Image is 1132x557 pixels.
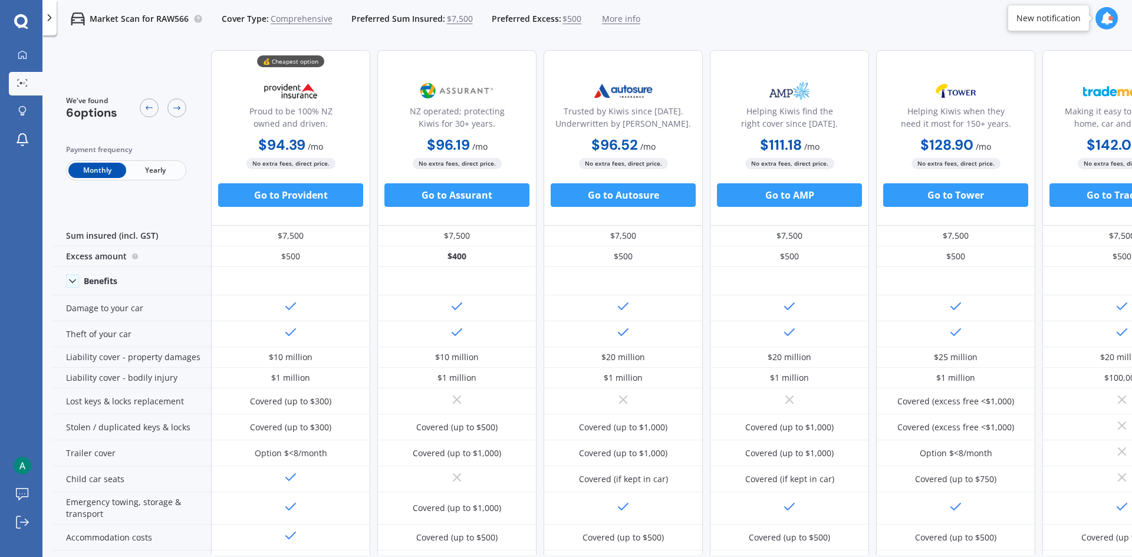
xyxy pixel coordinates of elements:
[554,105,693,134] div: Trusted by Kiwis since [DATE]. Underwritten by [PERSON_NAME].
[915,473,996,485] div: Covered (up to $750)
[745,158,834,169] span: No extra fees, direct price.
[745,447,834,459] div: Covered (up to $1,000)
[584,76,662,106] img: Autosure.webp
[416,421,498,433] div: Covered (up to $500)
[917,76,995,106] img: Tower.webp
[246,158,335,169] span: No extra fees, direct price.
[271,13,333,25] span: Comprehensive
[920,136,973,154] b: $128.90
[745,473,834,485] div: Covered (if kept in car)
[936,372,975,384] div: $1 million
[66,95,117,106] span: We've found
[66,144,186,156] div: Payment frequency
[250,395,331,407] div: Covered (up to $300)
[749,532,830,543] div: Covered (up to $500)
[218,183,363,207] button: Go to Provident
[804,141,820,152] span: / mo
[413,447,501,459] div: Covered (up to $1,000)
[416,532,498,543] div: Covered (up to $500)
[84,276,117,286] div: Benefits
[14,457,31,474] img: ACg8ocL6LpZyi3bQQc3q6oOWmZEfuTdHDWBOz2cntOr78dmrPgyHIQ=s96-c
[579,158,668,169] span: No extra fees, direct price.
[601,351,645,363] div: $20 million
[377,226,537,246] div: $7,500
[604,372,643,384] div: $1 million
[579,421,667,433] div: Covered (up to $1,000)
[760,136,802,154] b: $111.18
[883,183,1028,207] button: Go to Tower
[492,13,561,25] span: Preferred Excess:
[413,158,502,169] span: No extra fees, direct price.
[897,395,1014,407] div: Covered (excess free <$1,000)
[211,246,370,267] div: $500
[579,447,667,459] div: Covered (up to $1,000)
[71,12,85,26] img: car.f15378c7a67c060ca3f3.svg
[710,246,869,267] div: $500
[52,226,211,246] div: Sum insured (incl. GST)
[710,226,869,246] div: $7,500
[720,105,859,134] div: Helping Kiwis find the right cover since [DATE].
[897,421,1014,433] div: Covered (excess free <$1,000)
[66,105,117,120] span: 6 options
[52,525,211,551] div: Accommodation costs
[915,532,996,543] div: Covered (up to $500)
[544,226,703,246] div: $7,500
[717,183,862,207] button: Go to AMP
[221,105,360,134] div: Proud to be 100% NZ owned and driven.
[640,141,656,152] span: / mo
[768,351,811,363] div: $20 million
[384,183,529,207] button: Go to Assurant
[257,55,324,67] div: 💰 Cheapest option
[252,76,330,106] img: Provident.png
[255,447,327,459] div: Option $<8/month
[911,158,1001,169] span: No extra fees, direct price.
[745,421,834,433] div: Covered (up to $1,000)
[351,13,445,25] span: Preferred Sum Insured:
[52,347,211,368] div: Liability cover - property damages
[437,372,476,384] div: $1 million
[579,473,668,485] div: Covered (if kept in car)
[583,532,664,543] div: Covered (up to $500)
[308,141,323,152] span: / mo
[250,421,331,433] div: Covered (up to $300)
[52,466,211,492] div: Child car seats
[377,246,537,267] div: $400
[52,321,211,347] div: Theft of your car
[472,141,488,152] span: / mo
[435,351,479,363] div: $10 million
[271,372,310,384] div: $1 million
[562,13,581,25] span: $500
[876,226,1035,246] div: $7,500
[269,351,312,363] div: $10 million
[387,105,526,134] div: NZ operated; protecting Kiwis for 30+ years.
[52,440,211,466] div: Trailer cover
[258,136,305,154] b: $94.39
[413,502,501,514] div: Covered (up to $1,000)
[90,13,189,25] p: Market Scan for RAW566
[886,105,1025,134] div: Helping Kiwis when they need it most for 150+ years.
[52,388,211,414] div: Lost keys & locks replacement
[222,13,269,25] span: Cover Type:
[52,295,211,321] div: Damage to your car
[876,246,1035,267] div: $500
[126,163,184,178] span: Yearly
[211,226,370,246] div: $7,500
[68,163,126,178] span: Monthly
[551,183,696,207] button: Go to Autosure
[751,76,828,106] img: AMP.webp
[52,368,211,388] div: Liability cover - bodily injury
[920,447,992,459] div: Option $<8/month
[544,246,703,267] div: $500
[52,246,211,267] div: Excess amount
[52,492,211,525] div: Emergency towing, storage & transport
[976,141,991,152] span: / mo
[934,351,978,363] div: $25 million
[418,76,496,106] img: Assurant.png
[602,13,640,25] span: More info
[591,136,638,154] b: $96.52
[427,136,470,154] b: $96.19
[52,414,211,440] div: Stolen / duplicated keys & locks
[447,13,473,25] span: $7,500
[770,372,809,384] div: $1 million
[1016,12,1081,24] div: New notification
